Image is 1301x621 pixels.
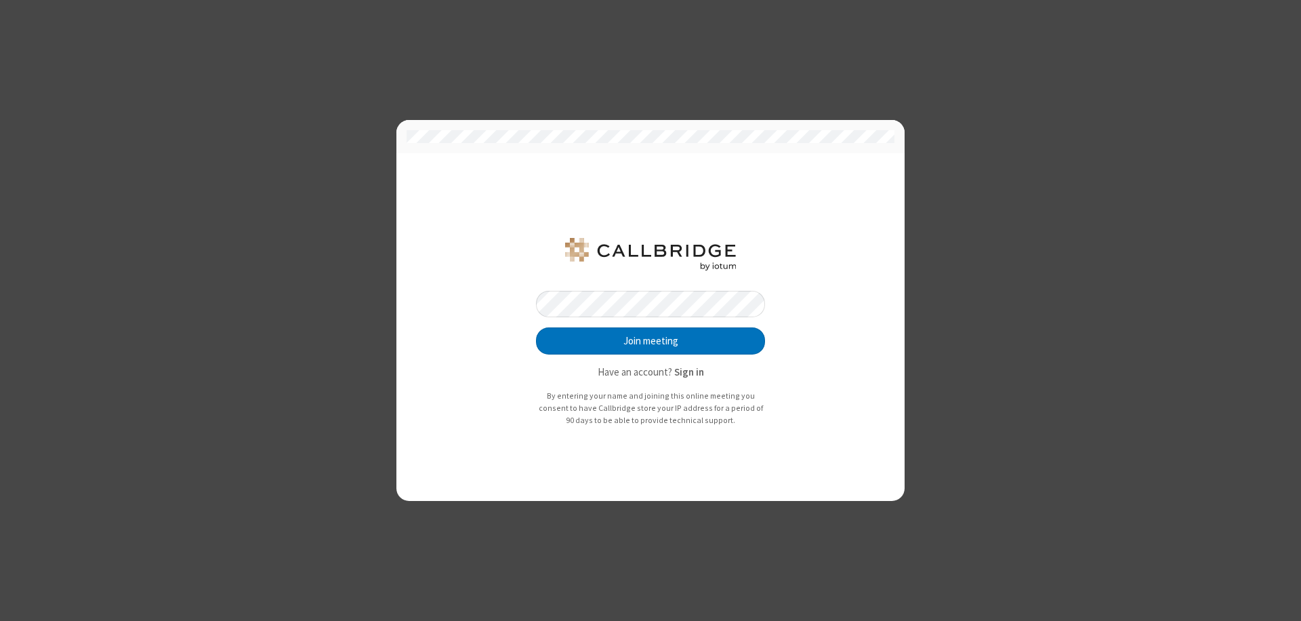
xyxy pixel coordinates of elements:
p: Have an account? [536,365,765,380]
button: Join meeting [536,327,765,355]
img: QA Selenium DO NOT DELETE OR CHANGE [562,238,739,271]
strong: Sign in [674,365,704,378]
p: By entering your name and joining this online meeting you consent to have Callbridge store your I... [536,390,765,426]
button: Sign in [674,365,704,380]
